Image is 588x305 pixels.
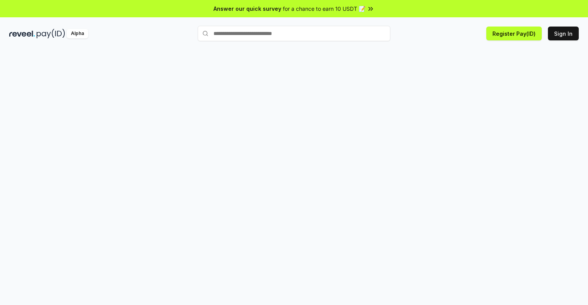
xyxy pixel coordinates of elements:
[213,5,281,13] span: Answer our quick survey
[67,29,88,38] div: Alpha
[486,27,542,40] button: Register Pay(ID)
[548,27,579,40] button: Sign In
[283,5,365,13] span: for a chance to earn 10 USDT 📝
[9,29,35,38] img: reveel_dark
[37,29,65,38] img: pay_id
